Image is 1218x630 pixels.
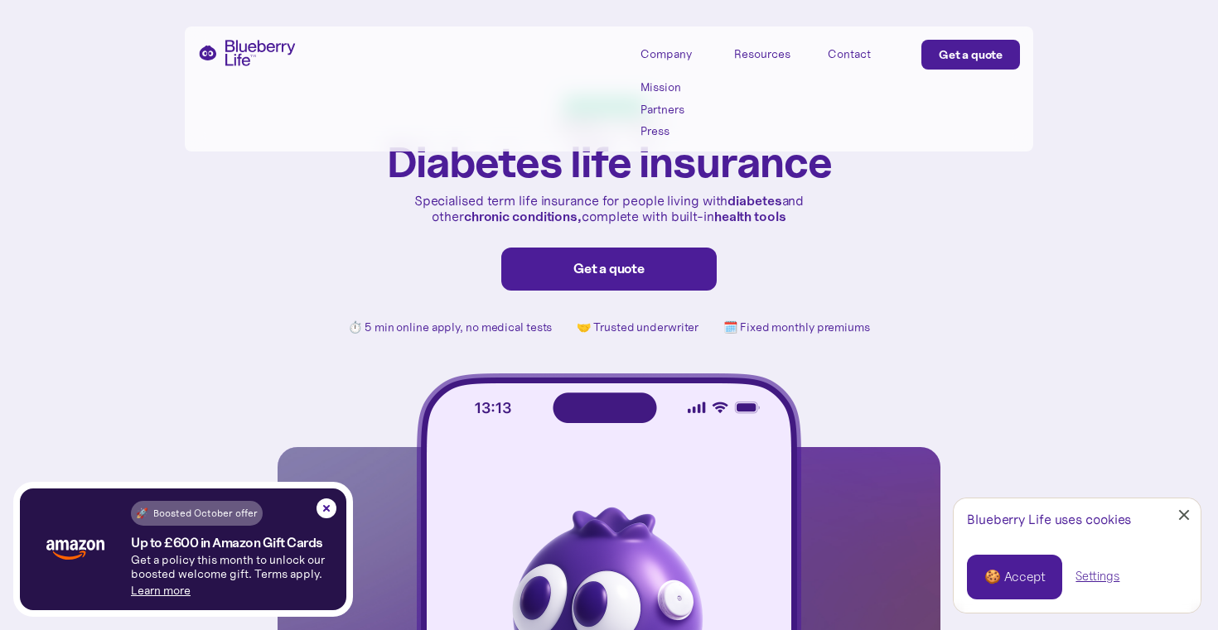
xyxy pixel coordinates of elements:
p: 🗓️ Fixed monthly premiums [723,320,870,334]
a: Contact [828,40,902,67]
nav: Company [640,80,715,138]
h1: Diabetes life insurance [387,139,832,185]
p: Specialised term life insurance for people living with and other complete with built-in [410,193,808,224]
div: Close Cookie Popup [1184,515,1185,516]
a: Partners [640,103,715,117]
a: home [198,40,296,66]
div: Get a quote [519,261,699,277]
p: 🤝 Trusted underwriter [577,320,698,334]
strong: health tools [714,208,786,224]
a: Mission [640,80,715,94]
a: Get a quote [501,248,717,291]
div: Company [640,40,715,67]
a: Close Cookie Popup [1167,498,1201,531]
div: Company [640,47,692,61]
a: Settings [1075,568,1119,585]
strong: diabetes [727,192,781,209]
p: Get a policy this month to unlock our boosted welcome gift. Terms apply. [131,553,346,581]
a: Get a quote [921,40,1020,70]
div: 🚀 Boosted October offer [136,505,258,522]
div: 🍪 Accept [984,568,1045,586]
div: Blueberry Life uses cookies [967,512,1187,527]
div: Get a quote [939,46,1003,63]
a: Learn more [131,583,191,598]
a: Press [640,124,715,138]
strong: chronic conditions, [464,208,582,224]
h4: Up to £600 in Amazon Gift Cards [131,536,323,550]
div: Contact [828,47,871,61]
div: Resources [734,47,790,61]
a: 🍪 Accept [967,555,1062,599]
p: ⏱️ 5 min online apply, no medical tests [348,320,552,334]
div: Resources [734,40,809,67]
